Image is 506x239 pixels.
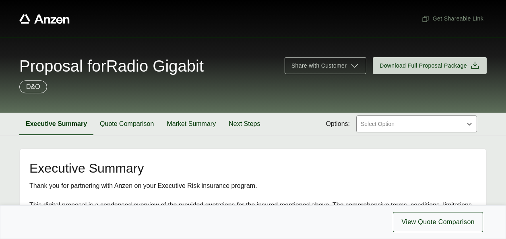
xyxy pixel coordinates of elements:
[291,62,347,70] span: Share with Customer
[285,57,366,74] button: Share with Customer
[222,113,266,135] button: Next Steps
[401,217,475,227] span: View Quote Comparison
[29,162,477,175] h2: Executive Summary
[421,14,483,23] span: Get Shareable Link
[373,57,487,74] button: Download Full Proposal Package
[160,113,222,135] button: Market Summary
[19,113,93,135] button: Executive Summary
[326,119,350,129] span: Options:
[93,113,160,135] button: Quote Comparison
[26,82,40,92] p: D&O
[19,58,204,74] span: Proposal for Radio Gigabit
[380,62,467,70] span: Download Full Proposal Package
[19,14,70,24] a: Anzen website
[393,212,483,232] button: View Quote Comparison
[29,181,477,229] div: Thank you for partnering with Anzen on your Executive Risk insurance program. This digital propos...
[418,11,487,26] button: Get Shareable Link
